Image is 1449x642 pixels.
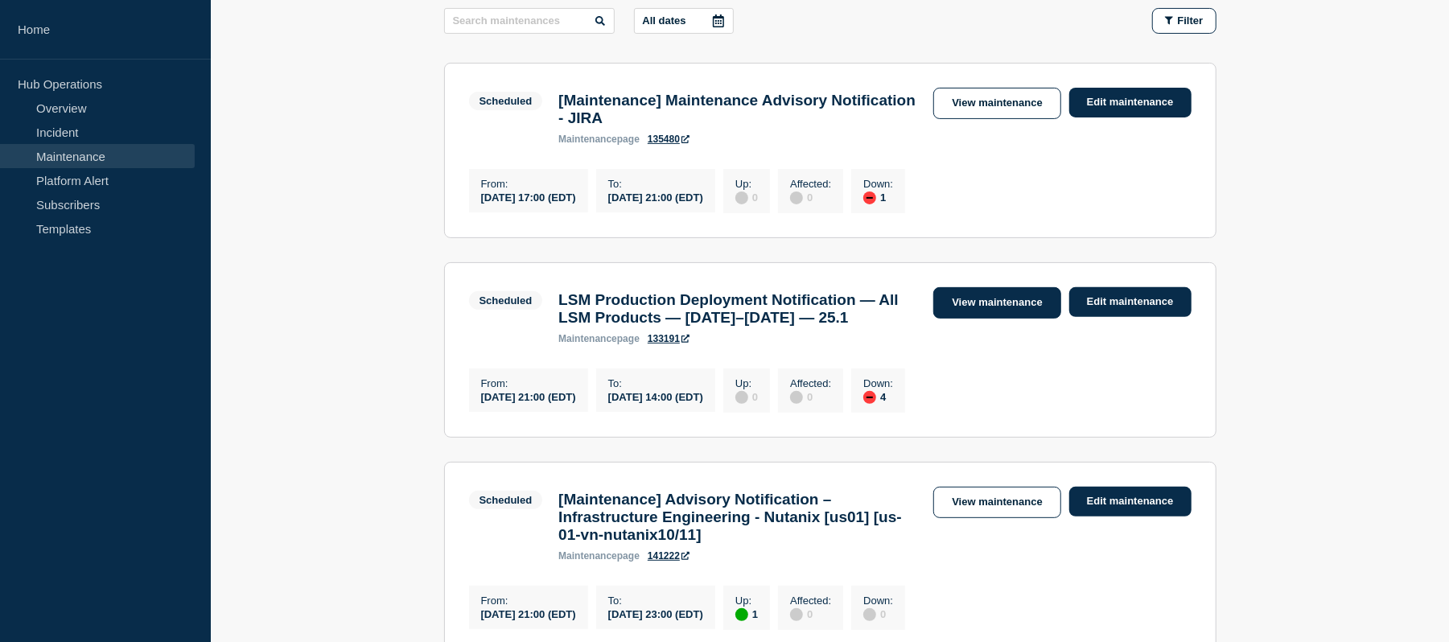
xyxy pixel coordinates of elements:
[558,333,617,344] span: maintenance
[558,550,617,562] span: maintenance
[790,190,831,204] div: 0
[558,92,917,127] h3: [Maintenance] Maintenance Advisory Notification - JIRA
[790,608,803,621] div: disabled
[648,134,690,145] a: 135480
[790,607,831,621] div: 0
[863,377,893,389] p: Down :
[863,190,893,204] div: 1
[790,389,831,404] div: 0
[481,178,576,190] p: From :
[863,178,893,190] p: Down :
[481,607,576,620] div: [DATE] 21:00 (EDT)
[863,608,876,621] div: disabled
[608,607,703,620] div: [DATE] 23:00 (EDT)
[735,608,748,621] div: up
[480,95,533,107] div: Scheduled
[558,291,917,327] h3: LSM Production Deployment Notification — All LSM Products — [DATE]–[DATE] — 25.1
[735,595,758,607] p: Up :
[790,391,803,404] div: disabled
[790,178,831,190] p: Affected :
[735,607,758,621] div: 1
[790,595,831,607] p: Affected :
[863,607,893,621] div: 0
[481,595,576,607] p: From :
[790,377,831,389] p: Affected :
[480,494,533,506] div: Scheduled
[735,391,748,404] div: disabled
[558,550,640,562] p: page
[735,191,748,204] div: disabled
[608,178,703,190] p: To :
[608,377,703,389] p: To :
[863,391,876,404] div: down
[1152,8,1216,34] button: Filter
[735,389,758,404] div: 0
[444,8,615,34] input: Search maintenances
[933,487,1060,518] a: View maintenance
[558,134,640,145] p: page
[735,377,758,389] p: Up :
[933,88,1060,119] a: View maintenance
[481,190,576,204] div: [DATE] 17:00 (EDT)
[481,389,576,403] div: [DATE] 21:00 (EDT)
[643,14,686,27] p: All dates
[648,550,690,562] a: 141222
[735,190,758,204] div: 0
[481,377,576,389] p: From :
[608,190,703,204] div: [DATE] 21:00 (EDT)
[1069,287,1192,317] a: Edit maintenance
[480,294,533,307] div: Scheduled
[558,134,617,145] span: maintenance
[1069,487,1192,516] a: Edit maintenance
[933,287,1060,319] a: View maintenance
[863,191,876,204] div: down
[863,389,893,404] div: 4
[1178,14,1204,27] span: Filter
[790,191,803,204] div: disabled
[863,595,893,607] p: Down :
[558,333,640,344] p: page
[608,389,703,403] div: [DATE] 14:00 (EDT)
[634,8,734,34] button: All dates
[648,333,690,344] a: 133191
[558,491,917,544] h3: [Maintenance] Advisory Notification – Infrastructure Engineering - Nutanix [us01] [us-01-vn-nutan...
[608,595,703,607] p: To :
[735,178,758,190] p: Up :
[1069,88,1192,117] a: Edit maintenance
